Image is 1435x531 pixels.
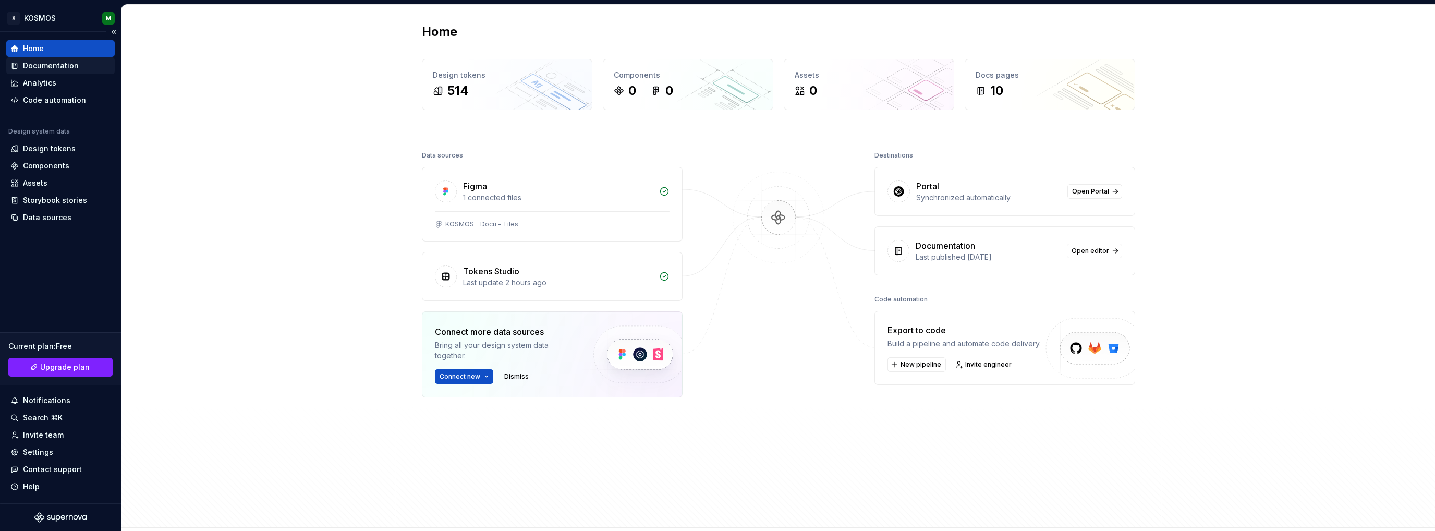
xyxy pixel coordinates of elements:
div: Search ⌘K [23,413,63,423]
div: Portal [916,180,939,192]
a: Components [6,158,115,174]
span: Open Portal [1072,187,1109,196]
button: XKOSMOSM [2,7,119,29]
div: Help [23,481,40,492]
div: 1 connected files [463,192,653,203]
div: Contact support [23,464,82,475]
a: Open editor [1067,244,1122,258]
div: Assets [23,178,47,188]
div: Invite team [23,430,64,440]
div: Destinations [874,148,913,163]
span: Connect new [440,372,480,381]
span: Open editor [1072,247,1109,255]
a: Invite team [6,427,115,443]
div: Bring all your design system data together. [435,340,576,361]
div: Documentation [916,239,975,252]
div: 0 [809,82,817,99]
a: Design tokens [6,140,115,157]
div: Assets [795,70,943,80]
div: X [7,12,20,25]
a: Settings [6,444,115,461]
a: Storybook stories [6,192,115,209]
svg: Supernova Logo [34,512,87,523]
button: Collapse sidebar [106,25,121,39]
button: Search ⌘K [6,409,115,426]
a: Data sources [6,209,115,226]
button: New pipeline [887,357,946,372]
div: Last update 2 hours ago [463,277,653,288]
div: Export to code [887,324,1041,336]
h2: Home [422,23,457,40]
div: 10 [990,82,1003,99]
a: Code automation [6,92,115,108]
div: Synchronized automatically [916,192,1061,203]
div: Docs pages [976,70,1124,80]
a: Home [6,40,115,57]
div: Build a pipeline and automate code delivery. [887,339,1041,349]
a: Documentation [6,57,115,74]
button: Dismiss [500,369,533,384]
span: New pipeline [901,360,941,369]
div: Design tokens [433,70,581,80]
span: Dismiss [504,372,529,381]
div: Code automation [874,292,928,307]
div: Connect more data sources [435,325,576,338]
a: Analytics [6,75,115,91]
div: Components [23,161,69,171]
div: KOSMOS [24,13,56,23]
div: 514 [447,82,469,99]
div: Current plan : Free [8,341,113,352]
div: Code automation [23,95,86,105]
button: Contact support [6,461,115,478]
a: Design tokens514 [422,59,592,110]
button: Help [6,478,115,495]
div: Documentation [23,61,79,71]
div: Notifications [23,395,70,406]
a: Figma1 connected filesKOSMOS - Docu - Tiles [422,167,683,242]
div: Figma [463,180,487,192]
div: Data sources [23,212,71,223]
div: 0 [628,82,636,99]
div: Components [614,70,762,80]
a: Components00 [603,59,773,110]
a: Assets [6,175,115,191]
div: Tokens Studio [463,265,519,277]
div: Home [23,43,44,54]
div: Design system data [8,127,70,136]
span: Invite engineer [965,360,1012,369]
span: Upgrade plan [40,362,90,372]
div: Last published [DATE] [916,252,1061,262]
div: Data sources [422,148,463,163]
div: Analytics [23,78,56,88]
a: Tokens StudioLast update 2 hours ago [422,252,683,301]
button: Upgrade plan [8,358,113,377]
button: Connect new [435,369,493,384]
div: Settings [23,447,53,457]
button: Notifications [6,392,115,409]
a: Invite engineer [952,357,1016,372]
a: Docs pages10 [965,59,1135,110]
div: M [106,14,111,22]
div: Design tokens [23,143,76,154]
a: Assets0 [784,59,954,110]
div: KOSMOS - Docu - Tiles [445,220,518,228]
a: Open Portal [1067,184,1122,199]
div: Storybook stories [23,195,87,206]
div: 0 [665,82,673,99]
